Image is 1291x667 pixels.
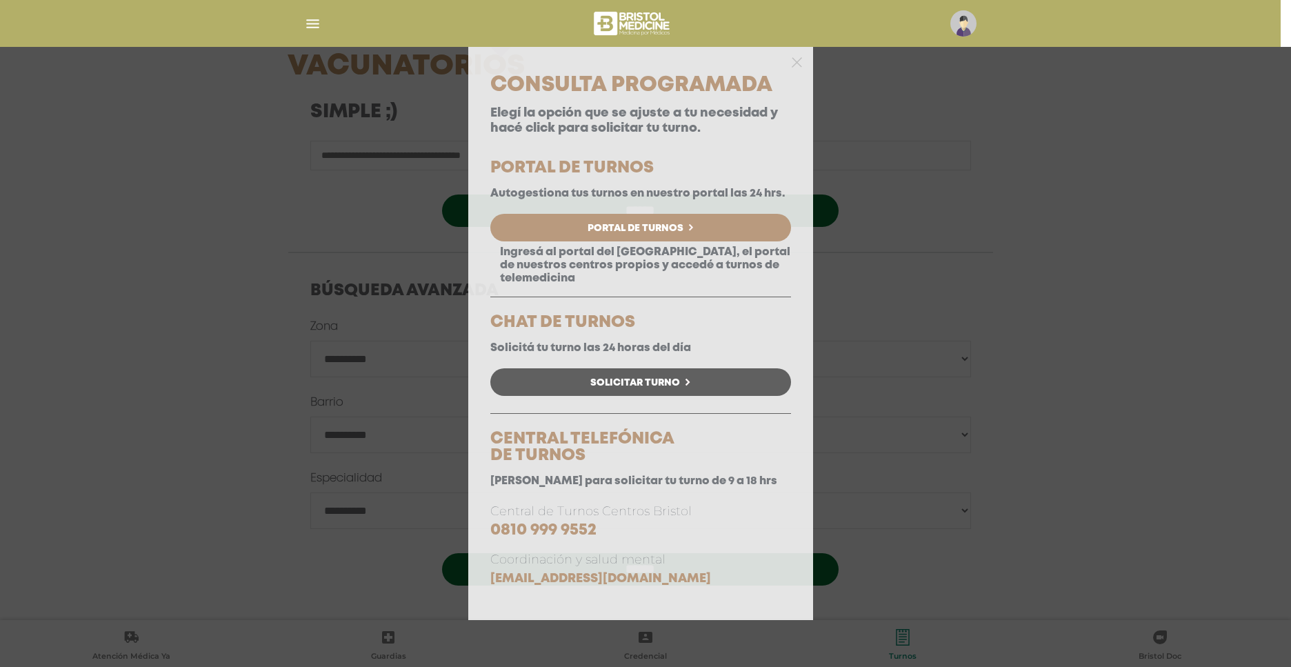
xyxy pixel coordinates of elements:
[490,214,791,241] a: Portal de Turnos
[588,223,683,233] span: Portal de Turnos
[490,550,791,588] p: Coordinación y salud mental
[490,502,791,540] p: Central de Turnos Centros Bristol
[490,431,791,464] h5: CENTRAL TELEFÓNICA DE TURNOS
[490,523,597,537] a: 0810 999 9552
[490,106,791,136] p: Elegí la opción que se ajuste a tu necesidad y hacé click para solicitar tu turno.
[490,246,791,286] p: Ingresá al portal del [GEOGRAPHIC_DATA], el portal de nuestros centros propios y accedé a turnos ...
[490,475,791,488] p: [PERSON_NAME] para solicitar tu turno de 9 a 18 hrs
[590,378,680,388] span: Solicitar Turno
[490,187,791,200] p: Autogestiona tus turnos en nuestro portal las 24 hrs.
[490,160,791,177] h5: PORTAL DE TURNOS
[490,315,791,331] h5: CHAT DE TURNOS
[490,76,772,94] span: Consulta Programada
[490,368,791,396] a: Solicitar Turno
[490,573,711,584] a: [EMAIL_ADDRESS][DOMAIN_NAME]
[490,341,791,355] p: Solicitá tu turno las 24 horas del día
